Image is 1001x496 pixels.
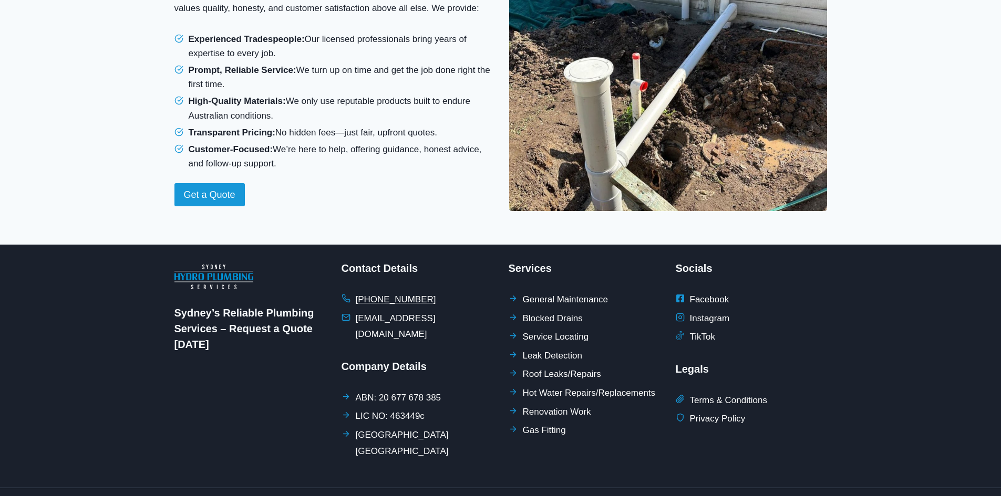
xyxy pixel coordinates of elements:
[509,260,660,276] h5: Services
[676,393,767,409] a: Terms & Conditions
[189,96,286,106] strong: High-Quality Materials:
[690,329,716,345] span: TikTok
[509,404,591,420] a: Renovation Work
[342,358,493,374] h5: Company Details
[523,366,601,383] span: Roof Leaks/Repairs
[509,311,583,327] a: Blocked Drains
[189,32,492,60] span: Our licensed professionals bring years of expertise to every job.
[690,393,767,409] span: Terms & Conditions
[189,94,492,122] span: We only use reputable products built to endure Australian conditions.
[523,385,656,402] span: Hot Water Repairs/Replacements
[356,390,441,406] span: ABN: 20 677 678 385
[523,292,608,308] span: General Maintenance
[690,411,746,427] span: Privacy Policy
[356,292,436,308] span: [PHONE_NUMBER]
[523,348,582,364] span: Leak Detection
[523,423,566,439] span: Gas Fitting
[356,311,493,343] span: [EMAIL_ADDRESS][DOMAIN_NAME]
[523,329,589,345] span: Service Locating
[189,65,296,75] strong: Prompt, Reliable Service:
[342,260,493,276] h5: Contact Details
[509,329,589,345] a: Service Locating
[690,311,730,327] span: Instagram
[509,366,601,383] a: Roof Leaks/Repairs
[174,305,326,352] h5: Sydney’s Reliable Plumbing Services – Request a Quote [DATE]
[676,260,827,276] h5: Socials
[342,292,436,308] a: [PHONE_NUMBER]
[509,348,582,364] a: Leak Detection
[189,63,492,91] span: We turn up on time and get the job done right the first time.
[690,292,729,308] span: Facebook
[356,427,493,459] span: [GEOGRAPHIC_DATA] [GEOGRAPHIC_DATA]
[676,361,827,377] h5: Legals
[189,128,275,138] strong: Transparent Pricing:
[189,125,437,140] span: No hidden fees—just fair, upfront quotes.
[174,183,245,206] a: Get a Quote
[523,404,591,420] span: Renovation Work
[356,408,425,425] span: LIC NO: 463449c
[509,385,656,402] a: Hot Water Repairs/Replacements
[523,311,583,327] span: Blocked Drains
[509,292,608,308] a: General Maintenance
[676,411,746,427] a: Privacy Policy
[184,187,235,203] span: Get a Quote
[189,144,273,154] strong: Customer-Focused:
[509,423,566,439] a: Gas Fitting
[189,142,492,171] span: We’re here to help, offering guidance, honest advice, and follow-up support.
[189,34,305,44] strong: Experienced Tradespeople:
[342,311,493,343] a: [EMAIL_ADDRESS][DOMAIN_NAME]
